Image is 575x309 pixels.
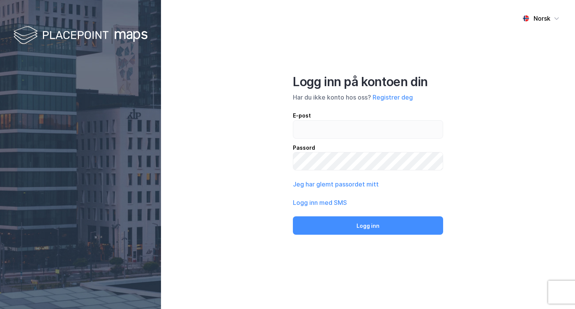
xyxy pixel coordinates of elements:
[293,216,443,235] button: Logg inn
[537,272,575,309] div: Kontrollprogram for chat
[373,93,413,102] button: Registrer deg
[293,111,443,120] div: E-post
[293,180,379,189] button: Jeg har glemt passordet mitt
[293,74,443,90] div: Logg inn på kontoen din
[293,143,443,152] div: Passord
[293,93,443,102] div: Har du ikke konto hos oss?
[293,198,347,207] button: Logg inn med SMS
[13,25,148,47] img: logo-white.f07954bde2210d2a523dddb988cd2aa7.svg
[537,272,575,309] iframe: Chat Widget
[534,14,550,23] div: Norsk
